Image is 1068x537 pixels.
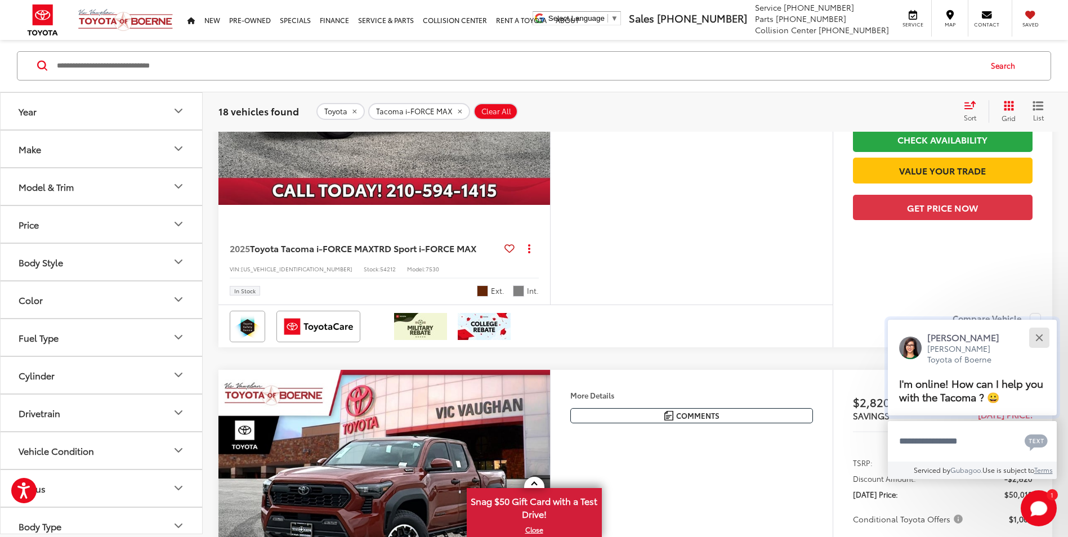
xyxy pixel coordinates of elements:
[481,107,511,116] span: Clear All
[473,103,518,120] button: Clear All
[19,144,41,154] div: Make
[937,21,962,28] span: Map
[964,113,976,122] span: Sort
[407,265,426,273] span: Model:
[611,14,618,23] span: ▼
[755,2,781,13] span: Service
[172,520,185,533] div: Body Type
[172,293,185,307] div: Color
[172,331,185,344] div: Fuel Type
[324,107,347,116] span: Toyota
[1018,21,1043,28] span: Saved
[1025,433,1048,451] svg: Text
[570,408,813,423] button: Comments
[172,142,185,156] div: Make
[1,281,203,318] button: ColorColor
[570,391,813,399] h4: More Details
[853,158,1033,183] a: Value Your Trade
[1033,113,1044,122] span: List
[218,104,299,118] span: 18 vehicles found
[1,470,203,507] button: StatusStatus
[172,369,185,382] div: Cylinder
[394,313,447,340] img: /static/brand-toyota/National_Assets/toyota-military-rebate.jpeg?height=48
[664,411,673,420] img: Comments
[629,11,654,25] span: Sales
[980,52,1031,80] button: Search
[380,265,396,273] span: 54212
[784,2,854,13] span: [PHONE_NUMBER]
[279,313,358,340] img: ToyotaCare Vic Vaughan Toyota of Boerne Boerne TX
[853,127,1033,152] a: Check Availability
[989,100,1024,123] button: Grid View
[953,313,1041,324] label: Compare Vehicle
[232,313,263,340] img: Toyota Safety Sense Vic Vaughan Toyota of Boerne Boerne TX
[172,218,185,231] div: Price
[982,465,1034,475] span: Use is subject to
[1034,465,1053,475] a: Terms
[958,100,989,123] button: Select sort value
[56,52,980,79] input: Search by Make, Model, or Keyword
[927,331,1011,343] p: [PERSON_NAME]
[368,103,470,120] button: remove Tacoma%20i-FORCE%20MAX
[1021,490,1057,526] svg: Start Chat
[1009,513,1033,525] span: $1,000
[519,239,539,258] button: Actions
[19,370,55,381] div: Cylinder
[548,14,605,23] span: Select Language
[914,465,950,475] span: Serviced by
[853,457,873,468] span: TSRP:
[458,313,511,340] img: /static/brand-toyota/National_Assets/toyota-college-grad.jpeg?height=48
[19,181,74,192] div: Model & Trim
[853,409,890,422] span: SAVINGS
[607,14,608,23] span: ​
[19,521,61,531] div: Body Type
[172,105,185,118] div: Year
[1021,428,1051,454] button: Chat with SMS
[899,375,1043,404] span: I'm online! How can I help you with the Tacoma ? 😀
[172,482,185,495] div: Status
[853,195,1033,220] button: Get Price Now
[374,241,476,254] span: TRD Sport i-FORCE MAX
[19,294,43,305] div: Color
[1,206,203,243] button: PricePrice
[1004,489,1033,500] span: $50,018
[241,265,352,273] span: [US_VEHICLE_IDENTIFICATION_NUMBER]
[1,395,203,431] button: DrivetrainDrivetrain
[1024,100,1052,123] button: List View
[853,513,965,525] span: Conditional Toyota Offers
[477,285,488,297] span: Terra
[376,107,453,116] span: Tacoma i-FORCE MAX
[364,265,380,273] span: Stock:
[19,445,94,456] div: Vehicle Condition
[426,265,439,273] span: 7530
[888,421,1057,462] textarea: Type your message
[1,357,203,393] button: CylinderCylinder
[776,13,846,24] span: [PHONE_NUMBER]
[819,24,889,35] span: [PHONE_NUMBER]
[230,242,500,254] a: 2025Toyota Tacoma i-FORCE MAXTRD Sport i-FORCE MAX
[853,489,898,500] span: [DATE] Price:
[1,432,203,469] button: Vehicle ConditionVehicle Condition
[1,168,203,205] button: Model & TrimModel & Trim
[230,265,241,273] span: VIN:
[528,475,550,514] button: Next image
[676,410,720,421] span: Comments
[316,103,365,120] button: remove Toyota
[755,13,774,24] span: Parts
[527,285,539,296] span: Int.
[172,444,185,458] div: Vehicle Condition
[528,244,530,253] span: dropdown dots
[19,332,59,343] div: Fuel Type
[853,393,943,410] span: $2,820
[927,343,1011,365] p: [PERSON_NAME] Toyota of Boerne
[888,320,1057,479] div: Close[PERSON_NAME][PERSON_NAME] Toyota of BoerneI'm online! How can I help you with the Tacoma ? ...
[172,256,185,269] div: Body Style
[1,93,203,129] button: YearYear
[1,244,203,280] button: Body StyleBody Style
[234,288,256,294] span: In Stock
[491,285,504,296] span: Ext.
[468,489,601,523] span: Snag $50 Gift Card with a Test Drive!
[1002,113,1016,123] span: Grid
[172,180,185,194] div: Model & Trim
